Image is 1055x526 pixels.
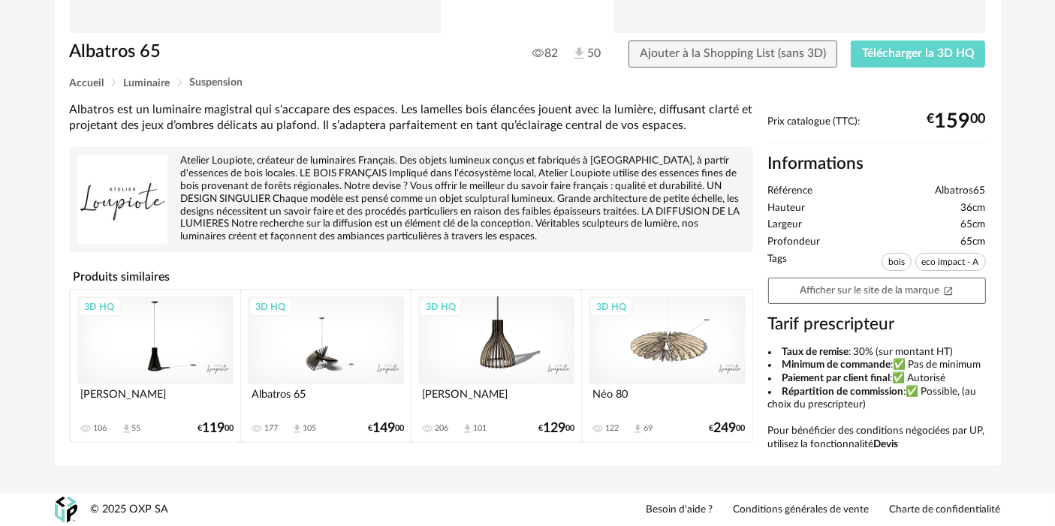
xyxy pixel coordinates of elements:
b: Répartition de commission [782,386,903,397]
a: 3D HQ Albatros 65 177 Download icon 105 €14900 [241,290,411,442]
button: Ajouter à la Shopping List (sans 3D) [628,41,837,68]
div: 105 [303,423,316,434]
li: : 30% (sur montant HT) [768,346,986,359]
span: Download icon [462,423,473,434]
div: [PERSON_NAME] [418,384,574,414]
span: Download icon [121,423,132,434]
div: € 00 [927,116,986,128]
span: 50 [571,46,601,62]
div: 3D HQ [78,297,122,317]
div: € 00 [538,423,574,434]
li: :✅ Possible, (au choix du prescripteur) [768,386,986,412]
h4: Produits similaires [70,266,753,288]
li: :✅ Autorisé [768,372,986,386]
span: Luminaire [124,78,170,89]
b: Taux de remise [782,347,849,357]
span: Ajouter à la Shopping List (sans 3D) [640,47,826,59]
a: 3D HQ [PERSON_NAME] 106 Download icon 55 €11900 [71,290,240,442]
div: 69 [644,423,653,434]
div: Albatros est un luminaire magistral qui s'accapare des espaces. Les lamelles bois élancées jouent... [70,102,753,134]
div: 122 [605,423,619,434]
div: Pour bénéficier des conditions négociées par UP, utilisez la fonctionnalité [768,346,986,451]
span: Référence [768,185,813,198]
div: 55 [132,423,141,434]
div: Atelier Loupiote, créateur de luminaires Français. Des objets lumineux conçus et fabriqués à [GEO... [77,155,746,243]
span: 249 [714,423,737,434]
span: 65cm [961,236,986,249]
b: Paiement par client final [782,373,890,383]
span: 149 [372,423,395,434]
div: 206 [435,423,448,434]
div: € 00 [197,423,234,434]
b: Minimum de commande [782,359,891,370]
span: Largeur [768,218,803,232]
span: Hauteur [768,202,806,215]
button: Télécharger la 3D HQ [851,41,986,68]
span: Download icon [291,423,303,434]
div: 177 [264,423,278,434]
div: 106 [94,423,107,434]
span: 36cm [961,202,986,215]
div: 3D HQ [249,297,292,317]
a: Afficher sur le site de la marqueOpen In New icon [768,278,986,304]
div: € 00 [710,423,746,434]
div: © 2025 OXP SA [91,503,169,517]
span: 82 [532,46,558,61]
span: 159 [935,116,971,128]
b: Devis [874,439,899,449]
div: 3D HQ [419,297,463,317]
li: :✅ Pas de minimum [768,359,986,372]
span: Profondeur [768,236,821,249]
div: Albatros 65 [248,384,404,414]
div: € 00 [368,423,404,434]
a: 3D HQ Néo 80 122 Download icon 69 €24900 [582,290,752,442]
div: Prix catalogue (TTC): [768,116,986,143]
span: Download icon [632,423,644,434]
div: Néo 80 [589,384,745,414]
img: OXP [55,497,77,523]
span: Suspension [190,77,243,88]
span: Accueil [70,78,104,89]
span: 65cm [961,218,986,232]
img: brand logo [77,155,167,245]
img: Téléchargements [571,46,587,62]
span: 119 [202,423,225,434]
span: bois [882,253,912,271]
span: eco impact - A [915,253,986,271]
span: Albatros65 [936,185,986,198]
span: Tags [768,253,788,275]
a: Charte de confidentialité [890,503,1001,517]
div: 101 [473,423,487,434]
div: 3D HQ [589,297,633,317]
span: Télécharger la 3D HQ [862,47,975,59]
div: [PERSON_NAME] [77,384,234,414]
span: Open In New icon [943,284,954,295]
h3: Tarif prescripteur [768,314,986,335]
div: Breadcrumb [70,77,986,89]
a: 3D HQ [PERSON_NAME] 206 Download icon 101 €12900 [411,290,581,442]
h1: Albatros 65 [70,41,443,64]
h2: Informations [768,153,986,175]
a: Conditions générales de vente [734,503,870,517]
a: Besoin d'aide ? [647,503,713,517]
span: 129 [543,423,565,434]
